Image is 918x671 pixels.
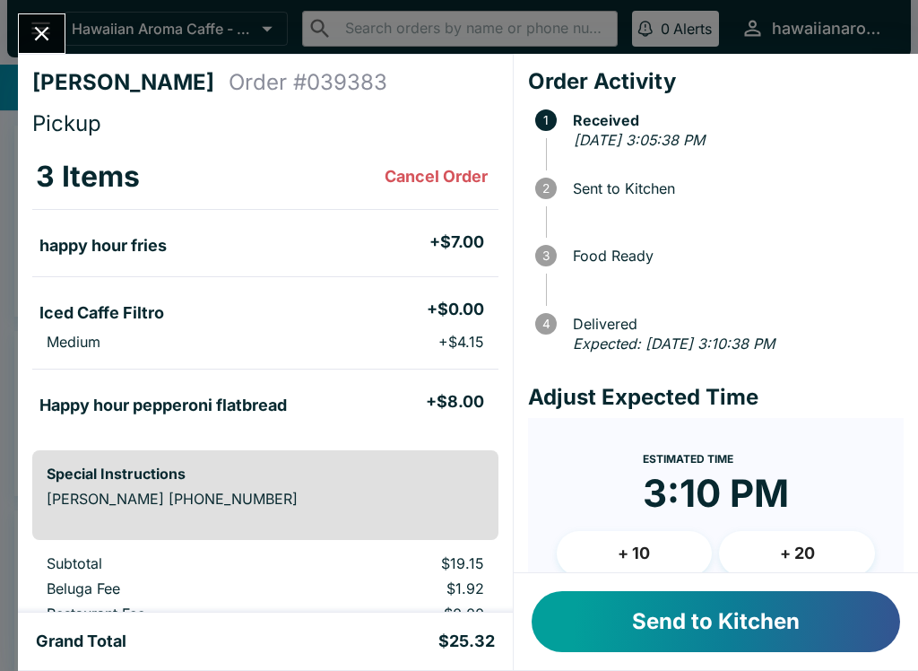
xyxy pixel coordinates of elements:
[32,110,101,136] span: Pickup
[47,465,484,483] h6: Special Instructions
[32,69,229,96] h4: [PERSON_NAME]
[541,317,550,331] text: 4
[564,248,904,264] span: Food Ready
[438,631,495,652] h5: $25.32
[36,631,126,652] h5: Grand Total
[317,579,484,597] p: $1.92
[229,69,387,96] h4: Order # 039383
[532,591,900,652] button: Send to Kitchen
[317,605,484,623] p: $0.00
[36,159,140,195] h3: 3 Items
[47,333,100,351] p: Medium
[557,531,713,576] button: + 10
[317,554,484,572] p: $19.15
[39,302,164,324] h5: Iced Caffe Filtro
[528,68,904,95] h4: Order Activity
[528,384,904,411] h4: Adjust Expected Time
[643,470,789,517] time: 3:10 PM
[542,248,550,263] text: 3
[542,181,550,196] text: 2
[719,531,875,576] button: + 20
[47,490,484,508] p: [PERSON_NAME] [PHONE_NUMBER]
[543,113,549,127] text: 1
[429,231,484,253] h5: + $7.00
[19,14,65,53] button: Close
[39,395,287,416] h5: Happy hour pepperoni flatbread
[564,316,904,332] span: Delivered
[39,235,167,257] h5: happy hour fries
[47,579,289,597] p: Beluga Fee
[643,452,733,466] span: Estimated Time
[574,131,705,149] em: [DATE] 3:05:38 PM
[47,554,289,572] p: Subtotal
[426,391,484,413] h5: + $8.00
[573,335,775,353] em: Expected: [DATE] 3:10:38 PM
[427,299,484,320] h5: + $0.00
[32,144,498,436] table: orders table
[564,112,904,128] span: Received
[47,605,289,623] p: Restaurant Fee
[438,333,484,351] p: + $4.15
[564,180,904,196] span: Sent to Kitchen
[377,159,495,195] button: Cancel Order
